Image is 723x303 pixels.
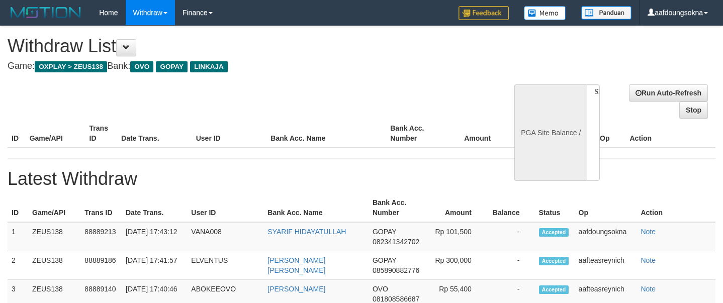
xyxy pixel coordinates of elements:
[8,193,28,222] th: ID
[28,193,80,222] th: Game/API
[430,193,487,222] th: Amount
[459,6,509,20] img: Feedback.jpg
[263,193,369,222] th: Bank Acc. Name
[514,84,587,181] div: PGA Site Balance /
[85,119,117,148] th: Trans ID
[596,119,625,148] th: Op
[117,119,192,148] th: Date Trans.
[487,222,535,251] td: -
[641,285,656,293] a: Note
[386,119,446,148] th: Bank Acc. Number
[524,6,566,20] img: Button%20Memo.svg
[267,228,346,236] a: SYARIF HIDAYATULLAH
[373,238,419,246] span: 082341342702
[187,193,263,222] th: User ID
[641,228,656,236] a: Note
[187,222,263,251] td: VANA008
[575,193,637,222] th: Op
[373,256,396,264] span: GOPAY
[192,119,267,148] th: User ID
[373,228,396,236] span: GOPAY
[8,169,715,189] h1: Latest Withdraw
[8,36,472,56] h1: Withdraw List
[8,222,28,251] td: 1
[575,222,637,251] td: aafdoungsokna
[430,251,487,280] td: Rp 300,000
[80,193,122,222] th: Trans ID
[446,119,506,148] th: Amount
[8,61,472,71] h4: Game: Bank:
[80,222,122,251] td: 88889213
[373,285,388,293] span: OVO
[122,193,187,222] th: Date Trans.
[506,119,561,148] th: Balance
[156,61,188,72] span: GOPAY
[535,193,575,222] th: Status
[122,251,187,280] td: [DATE] 17:41:57
[130,61,153,72] span: OVO
[8,251,28,280] td: 2
[641,256,656,264] a: Note
[581,6,631,20] img: panduan.png
[190,61,228,72] span: LINKAJA
[8,5,84,20] img: MOTION_logo.png
[679,102,708,119] a: Stop
[122,222,187,251] td: [DATE] 17:43:12
[539,228,569,237] span: Accepted
[430,222,487,251] td: Rp 101,500
[626,119,716,148] th: Action
[637,193,715,222] th: Action
[267,256,325,274] a: [PERSON_NAME] [PERSON_NAME]
[539,257,569,265] span: Accepted
[266,119,386,148] th: Bank Acc. Name
[267,285,325,293] a: [PERSON_NAME]
[8,119,26,148] th: ID
[28,251,80,280] td: ZEUS138
[373,266,419,274] span: 085890882776
[629,84,708,102] a: Run Auto-Refresh
[26,119,85,148] th: Game/API
[575,251,637,280] td: aafteasreynich
[539,285,569,294] span: Accepted
[80,251,122,280] td: 88889186
[187,251,263,280] td: ELVENTUS
[487,251,535,280] td: -
[373,295,419,303] span: 081808586687
[28,222,80,251] td: ZEUS138
[487,193,535,222] th: Balance
[369,193,430,222] th: Bank Acc. Number
[35,61,107,72] span: OXPLAY > ZEUS138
